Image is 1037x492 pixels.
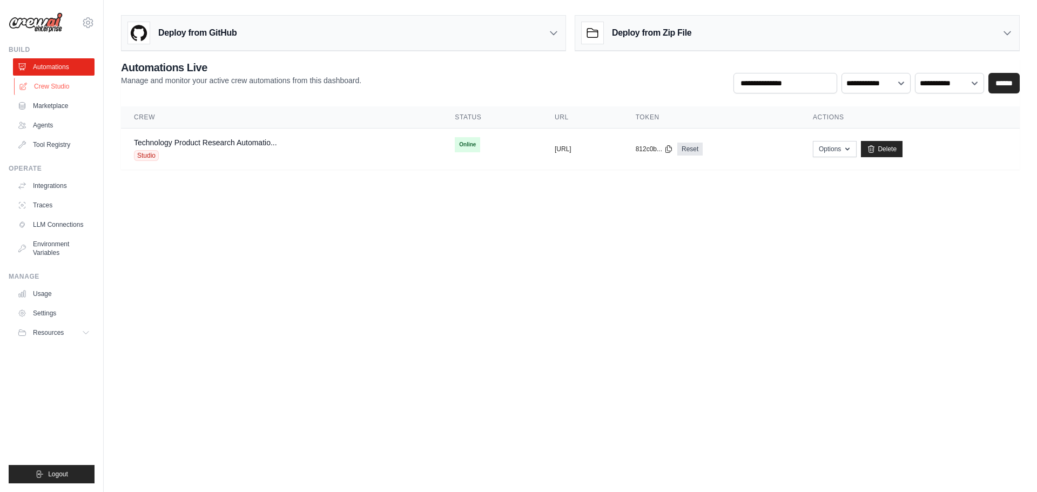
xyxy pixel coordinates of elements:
button: Logout [9,465,95,483]
a: Marketplace [13,97,95,114]
a: Environment Variables [13,235,95,261]
a: LLM Connections [13,216,95,233]
div: Manage [9,272,95,281]
a: Integrations [13,177,95,194]
th: URL [542,106,623,129]
img: Logo [9,12,63,33]
a: Reset [677,143,703,156]
img: GitHub Logo [128,22,150,44]
th: Crew [121,106,442,129]
button: Resources [13,324,95,341]
button: Options [813,141,857,157]
th: Status [442,106,542,129]
a: Technology Product Research Automatio... [134,138,277,147]
a: Agents [13,117,95,134]
a: Delete [861,141,903,157]
a: Tool Registry [13,136,95,153]
th: Actions [800,106,1020,129]
span: Studio [134,150,159,161]
th: Token [623,106,800,129]
h3: Deploy from Zip File [612,26,691,39]
span: Online [455,137,480,152]
div: Operate [9,164,95,173]
p: Manage and monitor your active crew automations from this dashboard. [121,75,361,86]
a: Automations [13,58,95,76]
span: Logout [48,470,68,478]
div: Build [9,45,95,54]
a: Usage [13,285,95,302]
a: Traces [13,197,95,214]
a: Crew Studio [14,78,96,95]
span: Resources [33,328,64,337]
h2: Automations Live [121,60,361,75]
a: Settings [13,305,95,322]
h3: Deploy from GitHub [158,26,237,39]
button: 812c0b... [636,145,673,153]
